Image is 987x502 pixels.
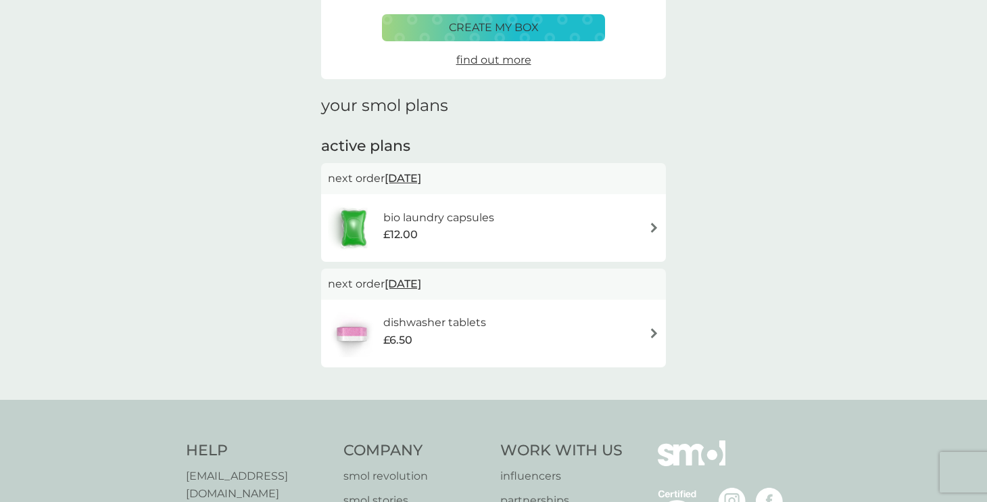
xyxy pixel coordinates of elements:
img: smol [658,440,725,486]
h4: Company [343,440,487,461]
h2: active plans [321,136,666,157]
h4: Work With Us [500,440,623,461]
img: arrow right [649,328,659,338]
a: [EMAIL_ADDRESS][DOMAIN_NAME] [186,467,330,502]
h6: dishwasher tablets [383,314,486,332]
button: create my box [382,14,605,41]
img: dishwasher tablets [328,310,375,357]
a: influencers [500,467,623,485]
p: next order [328,275,659,293]
a: find out more [456,51,531,69]
span: £6.50 [383,332,412,349]
span: £12.00 [383,226,418,244]
a: smol revolution [343,467,487,485]
h1: your smol plans [321,96,666,116]
h4: Help [186,440,330,461]
span: [DATE] [385,271,421,297]
img: arrow right [649,223,659,233]
img: bio laundry capsules [328,204,379,252]
span: find out more [456,53,531,66]
span: [DATE] [385,165,421,191]
p: create my box [449,19,539,37]
p: next order [328,170,659,187]
h6: bio laundry capsules [383,209,494,227]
